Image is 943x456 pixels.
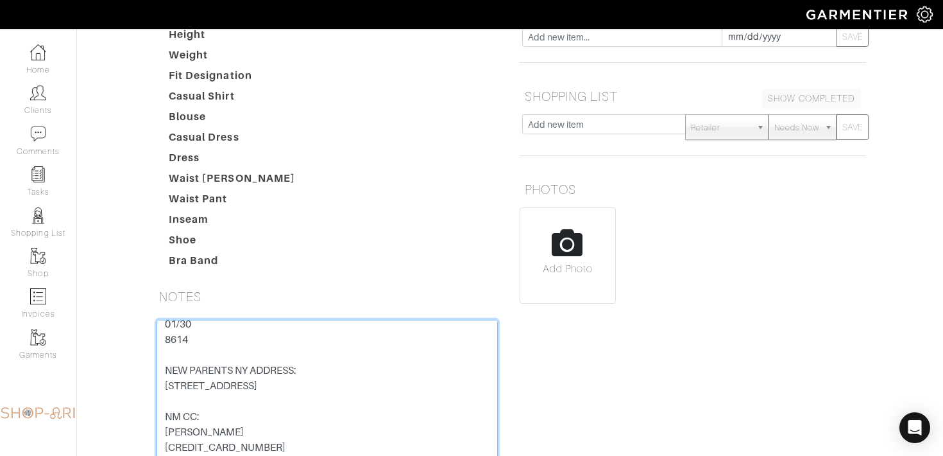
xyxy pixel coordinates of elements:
dt: Weight [159,48,305,68]
dt: Height [159,27,305,48]
img: garments-icon-b7da505a4dc4fd61783c78ac3ca0ef83fa9d6f193b1c9dc38574b1d14d53ca28.png [30,248,46,264]
a: SHOW COMPLETED [762,89,861,109]
img: stylists-icon-eb353228a002819b7ec25b43dbf5f0378dd9e0616d9560372ff212230b889e62.png [30,207,46,224]
h5: PHOTOS [520,177,866,202]
dt: Waist Pant [159,191,305,212]
dt: Blouse [159,109,305,130]
span: Needs Now [774,115,819,141]
input: Add new item [522,114,686,134]
dt: Waist [PERSON_NAME] [159,171,305,191]
dt: Fit Designation [159,68,305,89]
dt: Bra Band [159,253,305,274]
dt: Dress [159,150,305,171]
h5: NOTES [154,284,500,310]
img: reminder-icon-8004d30b9f0a5d33ae49ab947aed9ed385cf756f9e5892f1edd6e32f2345188e.png [30,166,46,182]
img: dashboard-icon-dbcd8f5a0b271acd01030246c82b418ddd0df26cd7fceb0bd07c9910d44c42f6.png [30,44,46,60]
img: garments-icon-b7da505a4dc4fd61783c78ac3ca0ef83fa9d6f193b1c9dc38574b1d14d53ca28.png [30,329,46,346]
dt: Casual Shirt [159,89,305,109]
img: garmentier-logo-header-white-b43fb05a5012e4ada735d5af1a66efaba907eab6374d6393d1fbf88cb4ef424d.png [800,3,917,26]
dt: Inseam [159,212,305,232]
img: clients-icon-6bae9207a08558b7cb47a8932f037763ab4055f8c8b6bfacd5dc20c3e0201464.png [30,85,46,101]
img: comment-icon-a0a6a9ef722e966f86d9cbdc48e553b5cf19dbc54f86b18d962a5391bc8f6eb6.png [30,126,46,142]
button: SAVE [837,114,869,140]
span: Retailer [691,115,751,141]
img: orders-icon-0abe47150d42831381b5fb84f609e132dff9fe21cb692f30cb5eec754e2cba89.png [30,288,46,304]
dt: Shoe [159,232,305,253]
img: gear-icon-white-bd11855cb880d31180b6d7d6211b90ccbf57a29d726f0c71d8c61bd08dd39cc2.png [917,6,933,22]
div: Open Intercom Messenger [899,412,930,443]
button: SAVE [837,27,869,47]
input: Add new item... [522,27,722,47]
h5: SHOPPING LIST [520,83,866,109]
dt: Casual Dress [159,130,305,150]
